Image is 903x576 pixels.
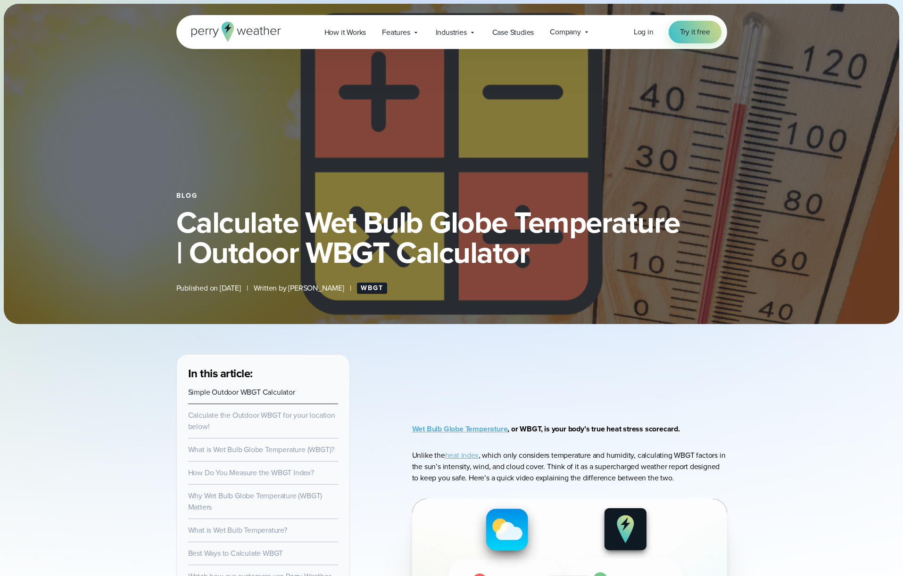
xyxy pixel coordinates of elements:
[350,283,351,294] span: |
[247,283,248,294] span: |
[412,423,508,434] a: Wet Bulb Globe Temperature
[188,467,314,478] a: How Do You Measure the WBGT Index?
[680,26,710,38] span: Try it free
[382,27,410,38] span: Features
[188,444,335,455] a: What is Wet Bulb Globe Temperature (WBGT)?
[188,387,295,398] a: Simple Outdoor WBGT Calculator
[436,27,467,38] span: Industries
[254,283,344,294] span: Written by [PERSON_NAME]
[634,26,654,37] span: Log in
[484,23,542,42] a: Case Studies
[188,490,323,512] a: Why Wet Bulb Globe Temperature (WBGT) Matters
[324,27,366,38] span: How it Works
[412,450,727,484] p: Unlike the , which only considers temperature and humidity, calculating WBGT factors in the sun’s...
[188,548,283,559] a: Best Ways to Calculate WBGT
[176,192,727,200] div: Blog
[492,27,534,38] span: Case Studies
[550,26,581,38] span: Company
[357,283,387,294] a: WBGT
[412,423,680,434] strong: , or WBGT, is your body’s true heat stress scorecard.
[439,354,699,393] iframe: WBGT Explained: Listen as we break down all you need to know about WBGT Video
[634,26,654,38] a: Log in
[176,207,727,268] h1: Calculate Wet Bulb Globe Temperature | Outdoor WBGT Calculator
[445,450,479,461] a: heat index
[188,366,338,381] h3: In this article:
[316,23,374,42] a: How it Works
[669,21,721,43] a: Try it free
[188,525,287,535] a: What is Wet Bulb Temperature?
[188,410,335,432] a: Calculate the Outdoor WBGT for your location below!
[176,283,241,294] span: Published on [DATE]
